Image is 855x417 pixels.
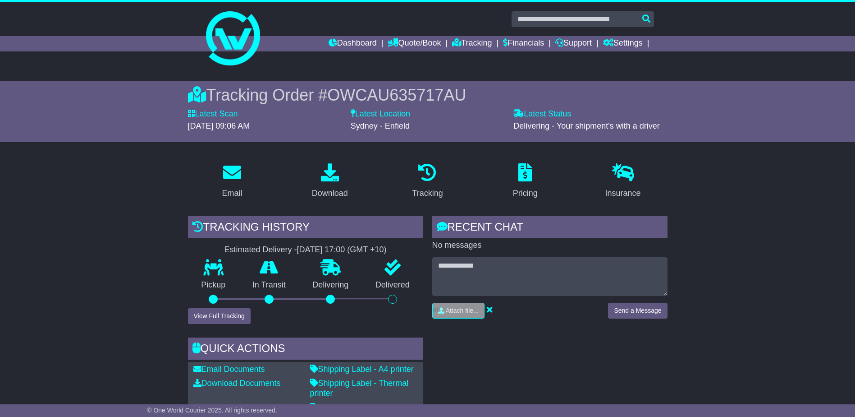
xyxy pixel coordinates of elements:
[327,86,466,104] span: OWCAU635717AU
[216,160,248,203] a: Email
[306,160,354,203] a: Download
[193,379,281,388] a: Download Documents
[388,36,441,51] a: Quote/Book
[188,121,250,130] span: [DATE] 09:06 AM
[432,216,668,241] div: RECENT CHAT
[312,187,348,199] div: Download
[412,187,443,199] div: Tracking
[193,365,265,374] a: Email Documents
[351,109,410,119] label: Latest Location
[188,216,423,241] div: Tracking history
[351,121,410,130] span: Sydney - Enfield
[605,187,641,199] div: Insurance
[222,187,242,199] div: Email
[507,160,544,203] a: Pricing
[188,109,238,119] label: Latest Scan
[599,160,647,203] a: Insurance
[513,109,571,119] label: Latest Status
[513,187,538,199] div: Pricing
[555,36,592,51] a: Support
[239,280,299,290] p: In Transit
[188,308,251,324] button: View Full Tracking
[297,245,387,255] div: [DATE] 17:00 (GMT +10)
[310,365,414,374] a: Shipping Label - A4 printer
[362,280,423,290] p: Delivered
[603,36,643,51] a: Settings
[452,36,492,51] a: Tracking
[329,36,377,51] a: Dashboard
[406,160,448,203] a: Tracking
[513,121,660,130] span: Delivering - Your shipment's with a driver
[310,403,384,412] a: Consignment Note
[503,36,544,51] a: Financials
[299,280,362,290] p: Delivering
[188,280,239,290] p: Pickup
[188,245,423,255] div: Estimated Delivery -
[608,303,667,319] button: Send a Message
[188,338,423,362] div: Quick Actions
[310,379,409,398] a: Shipping Label - Thermal printer
[147,407,277,414] span: © One World Courier 2025. All rights reserved.
[432,241,668,250] p: No messages
[188,85,668,105] div: Tracking Order #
